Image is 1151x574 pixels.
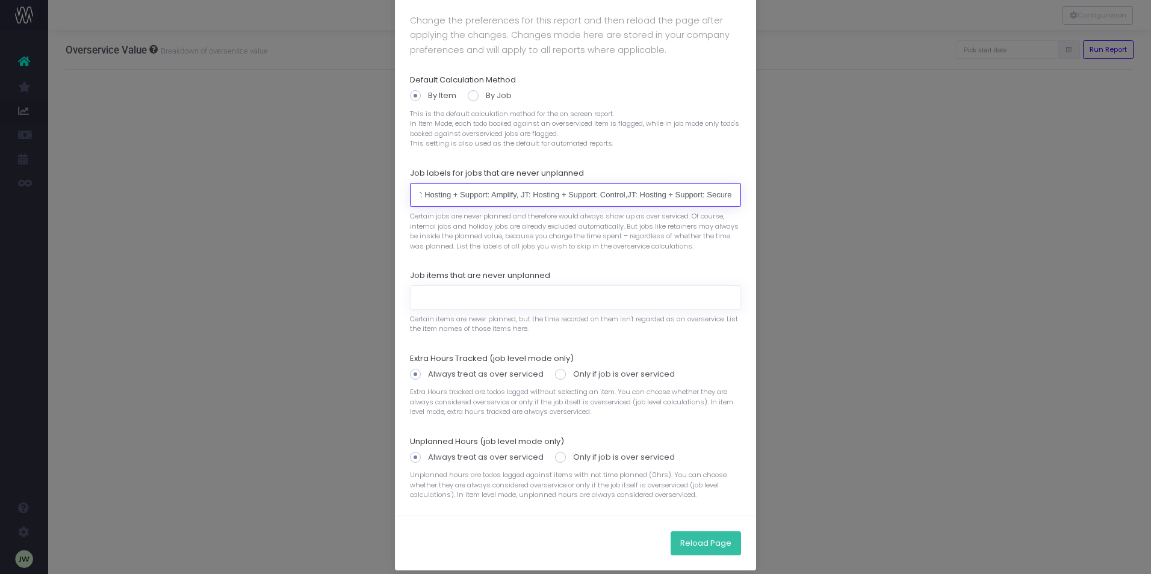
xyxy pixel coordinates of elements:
span: Certain jobs are never planned and therefore would always show up as over serviced. Of course, in... [410,207,741,251]
label: Always treat as over serviced [410,451,544,463]
label: Default Calculation Method [410,74,516,86]
button: Reload Page [671,531,741,555]
label: Job items that are never unplanned [410,270,550,282]
label: Job labels for jobs that are never unplanned [410,167,584,179]
label: Only if job is over serviced [555,451,675,463]
span: Certain items are never planned, but the time recorded on them isn't regarded as an overservice. ... [410,310,741,334]
p: Change the preferences for this report and then reload the page after applying the changes. Chang... [410,13,741,57]
label: Always treat as over serviced [410,368,544,380]
span: Extra Hours tracked are todos logged without selecting an item. You can choose whether they are a... [410,383,741,417]
span: This is the default calculation method for the on screen report. In Item Mode, each todo booked a... [410,105,741,149]
label: Unplanned Hours (job level mode only) [410,436,564,448]
label: By Item [410,90,456,102]
label: By Job [468,90,512,102]
label: Only if job is over serviced [555,368,675,380]
span: Unplanned hours are todos logged against items with not time planned (0hrs). You can choose wheth... [410,466,741,500]
label: Extra Hours Tracked (job level mode only) [410,353,574,365]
